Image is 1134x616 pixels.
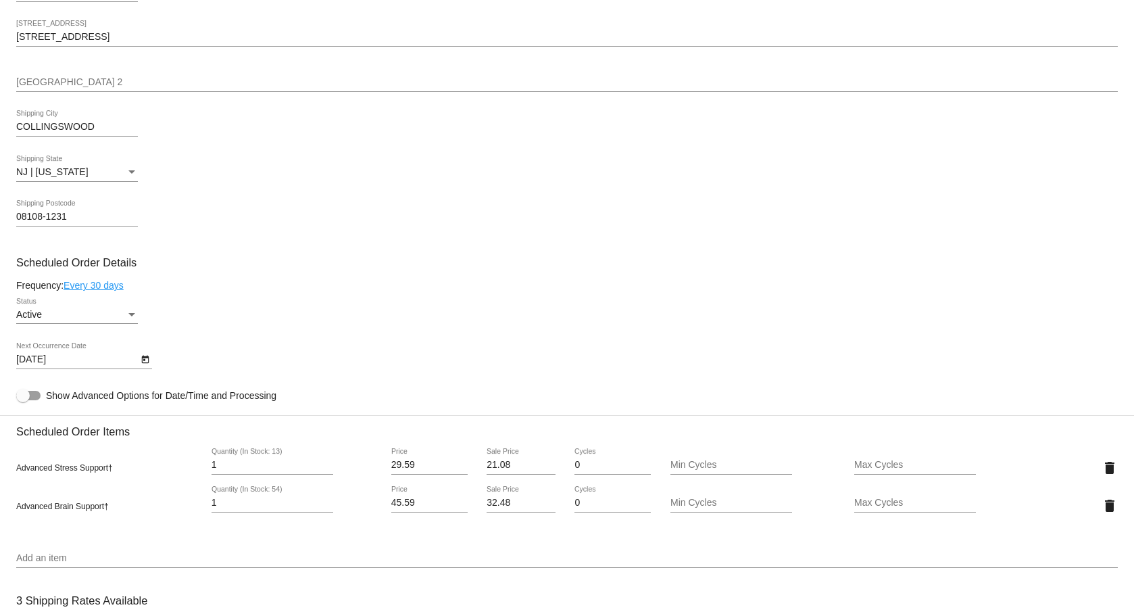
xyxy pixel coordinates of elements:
[16,280,1118,291] div: Frequency:
[16,256,1118,269] h3: Scheduled Order Details
[16,354,138,365] input: Next Occurrence Date
[1102,460,1118,476] mat-icon: delete
[16,77,1118,88] input: Shipping Street 2
[574,498,651,508] input: Cycles
[16,586,147,615] h3: 3 Shipping Rates Available
[16,553,1118,564] input: Add an item
[46,389,276,402] span: Show Advanced Options for Date/Time and Processing
[670,460,792,471] input: Min Cycles
[64,280,124,291] a: Every 30 days
[16,415,1118,438] h3: Scheduled Order Items
[16,167,138,178] mat-select: Shipping State
[670,498,792,508] input: Min Cycles
[854,460,976,471] input: Max Cycles
[16,32,1118,43] input: Shipping Street 1
[16,310,138,321] mat-select: Status
[487,460,556,471] input: Sale Price
[16,463,113,473] span: Advanced Stress Support†
[212,498,333,508] input: Quantity (In Stock: 54)
[391,498,468,508] input: Price
[391,460,468,471] input: Price
[16,122,138,133] input: Shipping City
[138,352,152,366] button: Open calendar
[16,166,89,177] span: NJ | [US_STATE]
[16,309,42,320] span: Active
[1102,498,1118,514] mat-icon: delete
[212,460,333,471] input: Quantity (In Stock: 13)
[16,212,138,222] input: Shipping Postcode
[854,498,976,508] input: Max Cycles
[574,460,651,471] input: Cycles
[487,498,556,508] input: Sale Price
[16,502,109,511] span: Advanced Brain Support†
